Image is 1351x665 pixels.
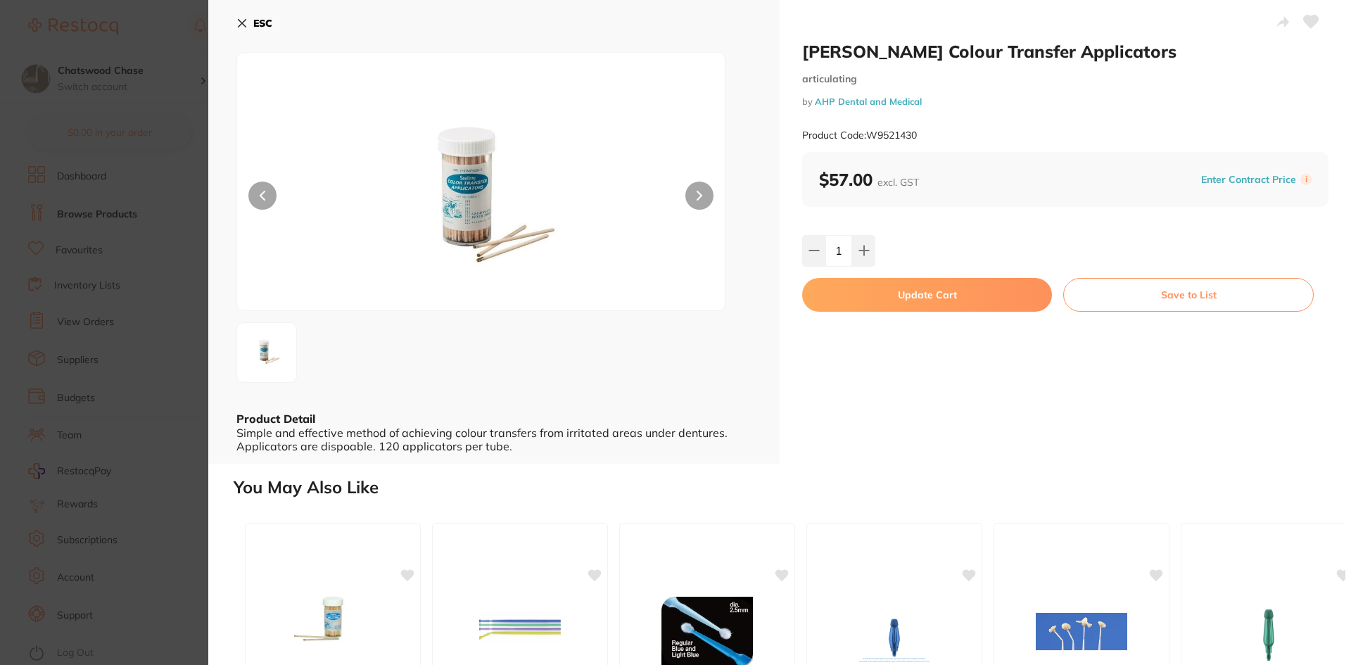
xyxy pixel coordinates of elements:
h2: You May Also Like [234,478,1345,498]
div: Simple and effective method of achieving colour transfers from irritated areas under dentures. Ap... [236,426,751,452]
small: articulating [802,73,1328,85]
button: Save to List [1063,278,1314,312]
button: Enter Contract Price [1197,173,1300,186]
a: AHP Dental and Medical [815,96,922,107]
img: NDM [335,88,628,310]
img: Dr Thompson's Colour Transfer Applicator 120/Tube [287,583,379,654]
b: $57.00 [819,169,919,190]
b: ESC [253,17,272,30]
span: excl. GST [877,176,919,189]
button: Update Cart [802,278,1052,312]
small: by [802,96,1328,107]
label: i [1300,174,1312,185]
b: Product Detail [236,412,315,426]
button: ESC [236,11,272,35]
img: NDM [241,327,292,378]
small: Product Code: W9521430 [802,129,917,141]
h2: [PERSON_NAME] Colour Transfer Applicators [802,41,1328,62]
